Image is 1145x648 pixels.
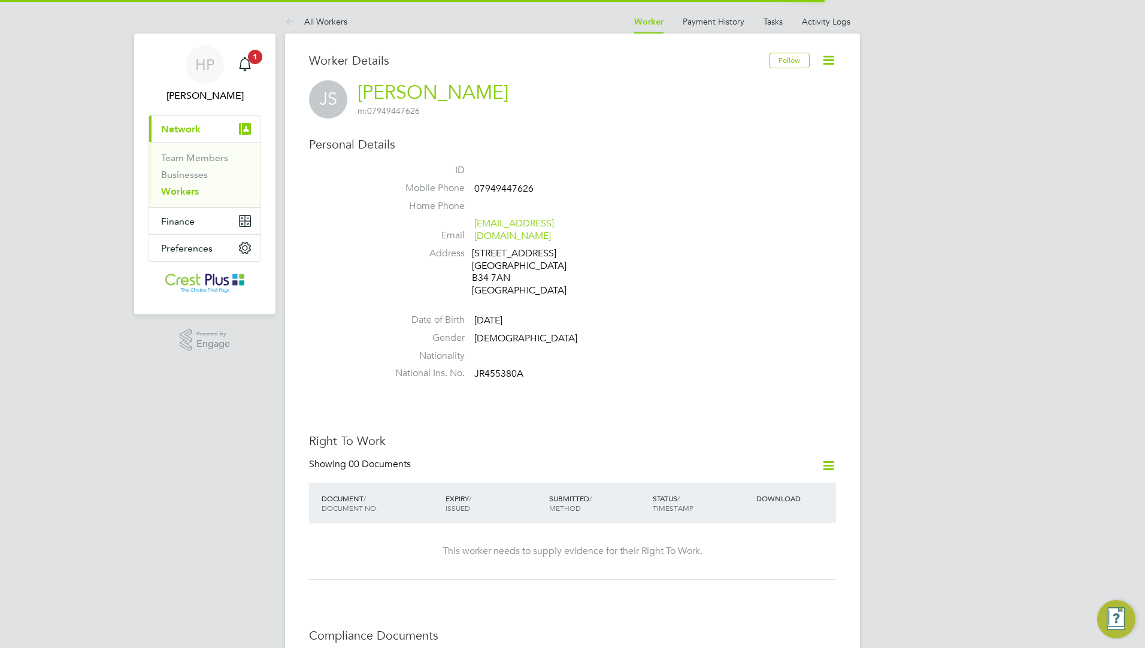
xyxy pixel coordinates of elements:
[309,628,836,643] h3: Compliance Documents
[753,487,836,509] div: DOWNLOAD
[474,368,523,380] span: JR455380A
[196,339,230,349] span: Engage
[381,229,465,242] label: Email
[358,105,367,116] span: m:
[358,105,420,116] span: 07949447626
[474,332,577,344] span: [DEMOGRAPHIC_DATA]
[381,367,465,380] label: National Ins. No.
[161,123,201,135] span: Network
[161,216,195,227] span: Finance
[161,169,208,180] a: Businesses
[180,329,231,352] a: Powered byEngage
[546,487,650,519] div: SUBMITTED
[381,182,465,195] label: Mobile Phone
[446,503,470,513] span: ISSUED
[802,16,850,27] a: Activity Logs
[589,493,592,503] span: /
[1097,600,1135,638] button: Engage Resource Center
[653,503,693,513] span: TIMESTAMP
[381,314,465,326] label: Date of Birth
[233,46,257,84] a: 1
[161,152,228,163] a: Team Members
[309,80,347,119] span: JS
[165,274,245,293] img: crestplusoperations-logo-retina.png
[196,329,230,339] span: Powered by
[309,53,769,68] h3: Worker Details
[634,17,664,27] a: Worker
[769,53,810,68] button: Follow
[764,16,783,27] a: Tasks
[149,142,260,207] div: Network
[474,183,534,195] span: 07949447626
[349,458,411,470] span: 00 Documents
[161,243,213,254] span: Preferences
[161,186,199,197] a: Workers
[474,217,554,242] a: [EMAIL_ADDRESS][DOMAIN_NAME]
[472,247,586,297] div: [STREET_ADDRESS] [GEOGRAPHIC_DATA] B34 7AN [GEOGRAPHIC_DATA]
[677,493,680,503] span: /
[381,332,465,344] label: Gender
[285,16,347,27] a: All Workers
[381,350,465,362] label: Nationality
[469,493,471,503] span: /
[364,493,366,503] span: /
[319,487,443,519] div: DOCUMENT
[381,200,465,213] label: Home Phone
[381,164,465,177] label: ID
[549,503,581,513] span: METHOD
[134,34,275,314] nav: Main navigation
[358,81,508,104] a: [PERSON_NAME]
[149,274,261,293] a: Go to home page
[149,208,260,234] button: Finance
[248,50,262,64] span: 1
[321,545,824,558] div: This worker needs to supply evidence for their Right To Work.
[309,433,836,449] h3: Right To Work
[381,247,465,260] label: Address
[443,487,546,519] div: EXPIRY
[322,503,378,513] span: DOCUMENT NO.
[149,89,261,103] span: Holly Price
[650,487,753,519] div: STATUS
[309,458,413,471] div: Showing
[149,116,260,142] button: Network
[149,46,261,103] a: HP[PERSON_NAME]
[309,137,836,152] h3: Personal Details
[195,57,214,72] span: HP
[474,314,502,326] span: [DATE]
[149,235,260,261] button: Preferences
[683,16,744,27] a: Payment History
